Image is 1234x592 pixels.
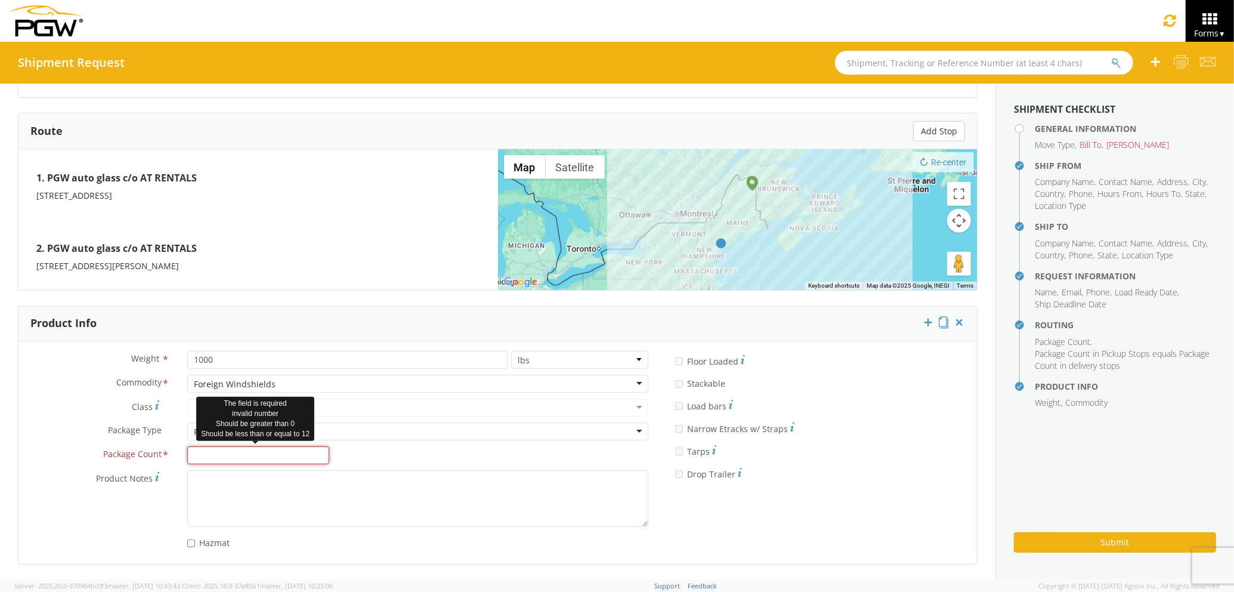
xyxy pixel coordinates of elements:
[1192,238,1208,249] li: ,
[30,317,97,329] h3: Product Info
[808,282,859,290] button: Keyboard shortcuts
[1035,397,1062,409] li: ,
[1157,176,1187,187] span: Address
[1115,286,1179,298] li: ,
[1106,139,1169,150] span: [PERSON_NAME]
[1065,397,1108,408] span: Commodity
[654,581,680,590] a: Support
[1157,238,1189,249] li: ,
[688,581,717,590] a: Feedback
[1035,161,1216,170] h4: Ship From
[1069,249,1093,261] span: Phone
[1062,286,1083,298] li: ,
[1192,176,1206,187] span: City
[1035,320,1216,329] h4: Routing
[1146,188,1182,200] li: ,
[1086,286,1110,298] span: Phone
[187,539,195,547] input: Hazmat
[103,448,162,462] span: Package Count
[675,357,683,365] input: Floor Loaded
[1157,176,1189,188] li: ,
[947,209,971,233] button: Map camera controls
[1099,176,1152,187] span: Contact Name
[1097,249,1119,261] li: ,
[1014,103,1115,116] strong: Shipment Checklist
[1035,286,1057,298] span: Name
[867,282,950,289] span: Map data ©2025 Google, INEGI
[1157,238,1187,249] span: Address
[1035,249,1066,261] li: ,
[1146,188,1180,199] span: Hours To
[504,155,546,179] button: Show street map
[1035,176,1096,188] li: ,
[913,121,965,141] button: Add Stop
[1035,124,1216,133] h4: General Information
[675,448,683,455] input: Tarps
[947,182,971,206] button: Toggle fullscreen view
[675,380,683,388] input: Stackable
[675,443,716,458] label: Tarps
[1099,176,1154,188] li: ,
[1035,382,1216,391] h4: Product Info
[1122,249,1173,261] span: Location Type
[835,51,1133,75] input: Shipment, Tracking or Reference Number (at least 4 chars)
[1035,272,1216,280] h4: Request Information
[1035,188,1066,200] li: ,
[36,167,480,190] h4: 1. PGW auto glass c/o AT RENTALS
[1062,286,1081,298] span: Email
[14,581,180,590] span: Server: 2025.20.0-970904bc0f3
[675,421,794,435] label: Narrow Etracks w/ Straps
[1097,188,1142,199] span: Hours From
[947,252,971,276] button: Drag Pegman onto the map to open Street View
[1115,286,1177,298] span: Load Ready Date
[1035,348,1210,371] span: Package Count in Pickup Stops equals Package Count in delivery stops
[1069,188,1093,199] span: Phone
[675,376,728,390] label: Stackable
[1069,249,1094,261] li: ,
[1035,397,1060,408] span: Weight
[1185,188,1205,199] span: State
[1099,238,1152,249] span: Contact Name
[18,56,125,69] h4: Shipment Request
[1035,139,1075,150] span: Move Type
[1035,298,1106,310] span: Ship Deadline Date
[1192,176,1208,188] li: ,
[107,581,180,590] span: master, [DATE] 10:43:43
[132,401,153,412] span: Class
[1035,188,1064,199] span: Country
[1035,139,1077,151] li: ,
[194,378,276,390] div: Foreign Windshields
[1080,139,1102,150] span: Bill To
[501,275,540,290] a: Open this area in Google Maps (opens a new window)
[131,353,159,364] span: Weight
[196,397,314,442] div: The field is required invalid number Should be greater than 0 Should be less than or equal to 12
[36,190,112,201] span: [STREET_ADDRESS]
[260,581,333,590] span: master, [DATE] 10:25:00
[1035,286,1059,298] li: ,
[1035,249,1064,261] span: Country
[675,402,683,410] input: Load bars
[1014,532,1216,553] button: Submit
[675,466,742,480] label: Drop Trailer
[1097,249,1117,261] span: State
[913,152,974,172] button: Re-center
[1099,238,1154,249] li: ,
[675,353,745,368] label: Floor Loaded
[546,155,605,179] button: Show satellite imagery
[1194,27,1226,39] span: Forms
[675,470,683,478] input: Drop Trailer
[1035,176,1094,187] span: Company Name
[1035,222,1216,231] h4: Ship To
[957,282,973,289] a: Terms
[9,5,83,36] img: pgw-form-logo-1aaa8060b1cc70fad034.png
[1035,200,1086,211] span: Location Type
[194,426,225,438] div: Pallet(s)
[675,398,733,412] label: Load bars
[1086,286,1112,298] li: ,
[1192,238,1206,249] span: City
[1035,336,1092,348] li: ,
[36,238,480,260] h4: 2. PGW auto glass c/o AT RENTALS
[108,424,162,438] span: Package Type
[30,125,63,137] h3: Route
[1080,139,1103,151] li: ,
